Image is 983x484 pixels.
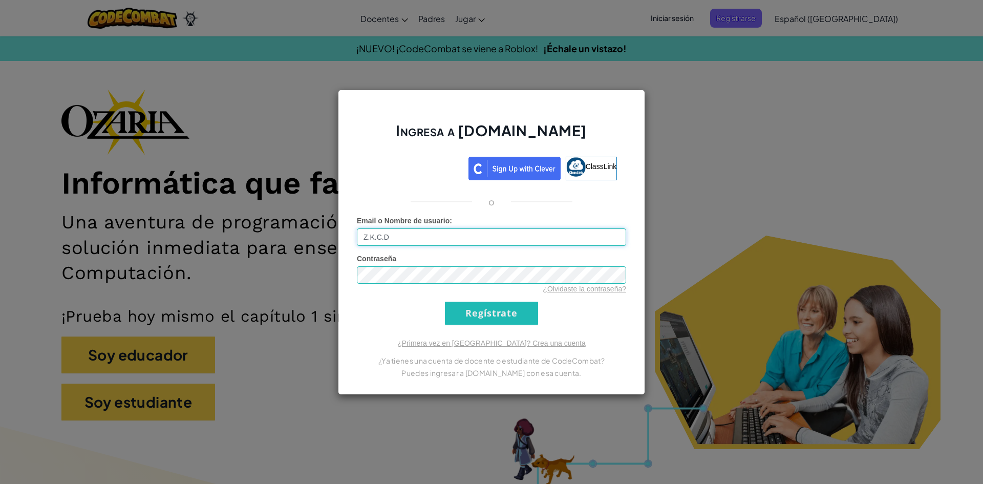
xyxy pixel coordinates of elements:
p: o [488,196,495,208]
h2: Ingresa a [DOMAIN_NAME] [357,121,626,151]
img: clever_sso_button@2x.png [468,157,561,180]
a: ¿Olvidaste la contraseña? [543,285,626,293]
span: ClassLink [586,162,617,170]
span: Email o Nombre de usuario [357,217,450,225]
input: Regístrate [445,302,538,325]
iframe: Botón de Acceder con Google [361,156,468,178]
img: classlink-logo-small.png [566,157,586,177]
p: ¿Ya tienes una cuenta de docente o estudiante de CodeCombat? [357,354,626,367]
span: Contraseña [357,255,396,263]
label: : [357,216,452,226]
a: ¿Primera vez en [GEOGRAPHIC_DATA]? Crea una cuenta [397,339,586,347]
p: Puedes ingresar a [DOMAIN_NAME] con esa cuenta. [357,367,626,379]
